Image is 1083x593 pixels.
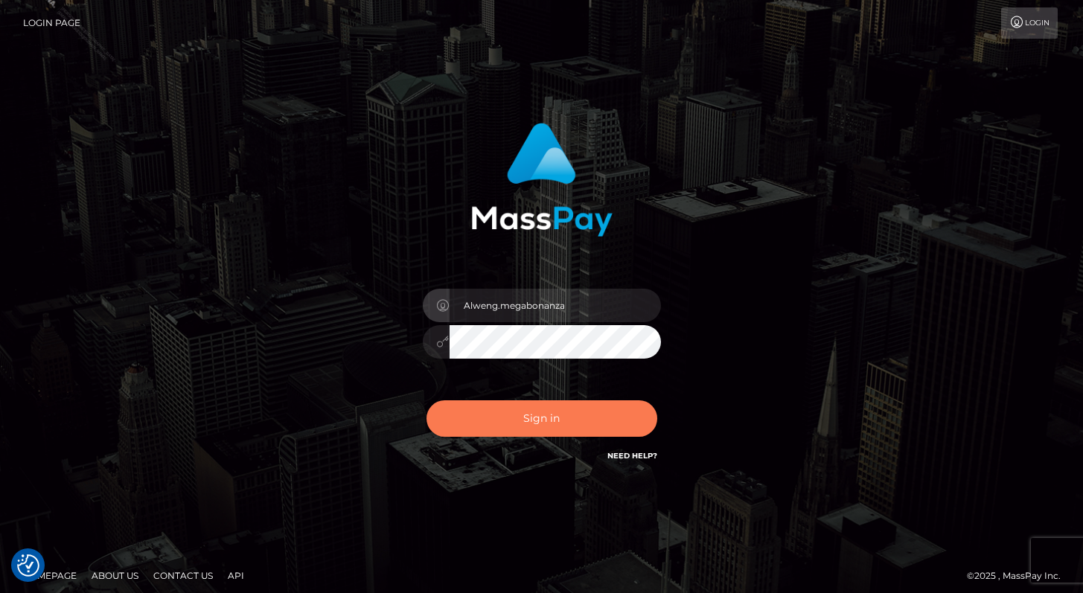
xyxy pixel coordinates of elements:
a: API [222,564,250,587]
a: Homepage [16,564,83,587]
img: MassPay Login [471,123,613,237]
a: Login [1001,7,1058,39]
div: © 2025 , MassPay Inc. [967,568,1072,584]
a: Contact Us [147,564,219,587]
a: About Us [86,564,144,587]
input: Username... [450,289,661,322]
img: Revisit consent button [17,554,39,577]
button: Consent Preferences [17,554,39,577]
a: Login Page [23,7,80,39]
a: Need Help? [607,451,657,461]
button: Sign in [427,400,657,437]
